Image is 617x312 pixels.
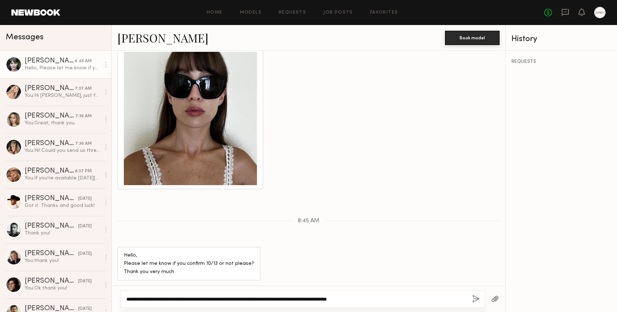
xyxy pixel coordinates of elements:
a: Book model [445,34,500,40]
div: [DATE] [78,223,92,230]
div: 8:37 PM [75,168,92,175]
button: Book model [445,31,500,45]
div: You: If you're available [DATE][DATE] from 3:30-5:30 please send us three raw unedited selfies of... [25,175,101,182]
div: You: Ok thank you! [25,285,101,292]
a: Favorites [370,10,398,15]
a: [PERSON_NAME] [117,30,208,45]
div: REQUESTS [511,59,611,64]
div: [DATE] [78,278,92,285]
div: You: Hi! Could you send us three raw unedited selfies of you wearing sunglasses? Front facing, 3/... [25,147,101,154]
div: 7:36 AM [75,140,92,147]
div: 7:37 AM [75,85,92,92]
div: [PERSON_NAME] [25,278,78,285]
span: 8:45 AM [298,218,319,224]
div: [DATE] [78,251,92,257]
div: You: Great, thank you [25,120,101,127]
a: Home [207,10,223,15]
div: [PERSON_NAME] [25,223,78,230]
div: You: Hi [PERSON_NAME], just following up on the above request - are you able to send us those pho... [25,92,101,99]
span: Messages [6,33,44,41]
div: [PERSON_NAME] [25,250,78,257]
div: Thank you! [25,230,101,237]
div: Hello, Please let me know if you confirm 10/13 or not please? Thank you very much [124,252,254,276]
div: [PERSON_NAME] [25,195,78,202]
div: Got it. Thanks and good luck! [25,202,101,209]
div: Hello, Please let me know if you confirm 10/13 or not please? Thank you very much [25,65,101,71]
div: [PERSON_NAME] [25,85,75,92]
div: 7:36 AM [75,113,92,120]
a: Models [240,10,262,15]
div: [PERSON_NAME] [25,58,75,65]
div: [PERSON_NAME] [25,140,75,147]
a: Requests [279,10,306,15]
div: 8:45 AM [75,58,92,65]
div: [PERSON_NAME] [25,168,75,175]
div: [DATE] [78,195,92,202]
div: History [511,35,611,43]
div: You: thank you! [25,257,101,264]
a: Job Posts [323,10,353,15]
div: [PERSON_NAME] [25,113,75,120]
